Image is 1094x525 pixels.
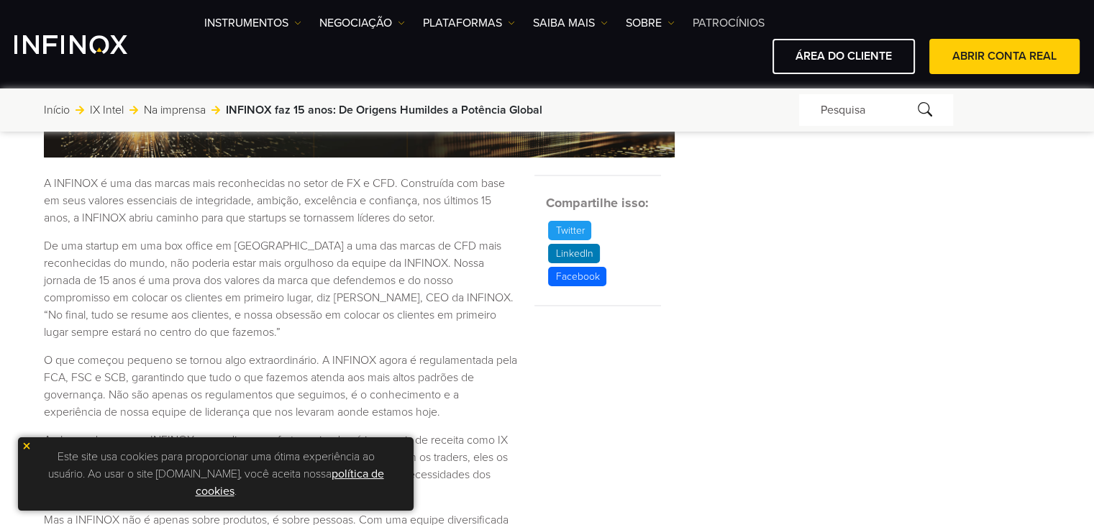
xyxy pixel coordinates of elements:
[929,39,1080,74] a: ABRIR CONTA REAL
[211,106,220,114] img: arrow-right
[44,237,517,341] p: De uma startup em uma box office em [GEOGRAPHIC_DATA] a uma das marcas de CFD mais reconhecidas d...
[626,14,675,32] a: SOBRE
[44,101,70,119] a: Início
[25,444,406,503] p: Este site usa cookies para proporcionar uma ótima experiência ao usuário. Ao usar o site [DOMAIN_...
[144,101,206,119] a: Na imprensa
[44,352,517,421] p: O que começou pequeno se tornou algo extraordinário. A INFINOX agora é regulamentada pela FCA, FS...
[548,221,591,240] p: Twitter
[76,106,84,114] img: arrow-right
[226,101,542,119] span: INFINOX faz 15 anos: De Origens Humildes a Potência Global
[545,221,594,240] a: Twitter
[44,175,517,227] p: A INFINOX é uma das marcas mais reconhecidas no setor de FX e CFD. Construída com base em seus va...
[548,244,600,263] p: LinkedIn
[772,39,915,74] a: ÁREA DO CLIENTE
[90,101,124,119] a: IX Intel
[204,14,301,32] a: Instrumentos
[14,35,161,54] a: INFINOX Logo
[548,267,606,286] p: Facebook
[44,432,517,501] p: Ao longo dos anos, a INFINOX expandiu suas ofertas, criando vários canais de receita como IX Part...
[22,441,32,451] img: yellow close icon
[423,14,515,32] a: PLATAFORMAS
[693,14,765,32] a: Patrocínios
[545,267,609,286] a: Facebook
[129,106,138,114] img: arrow-right
[545,244,603,263] a: LinkedIn
[799,94,953,126] div: Pesquisa
[545,193,660,213] h5: Compartilhe isso:
[319,14,405,32] a: NEGOCIAÇÃO
[533,14,608,32] a: Saiba mais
